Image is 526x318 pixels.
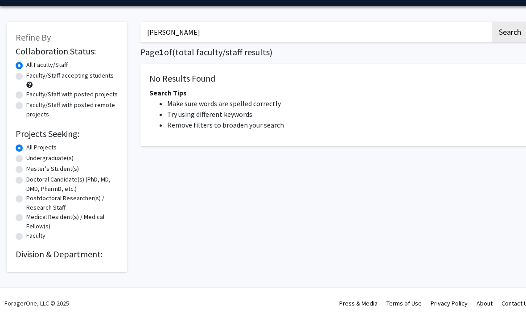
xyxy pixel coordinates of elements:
[26,71,114,80] label: Faculty/Staff accepting students
[386,299,422,307] a: Terms of Use
[167,120,519,130] li: Remove filters to broaden your search
[431,299,468,307] a: Privacy Policy
[26,90,118,99] label: Faculty/Staff with posted projects
[26,164,79,173] label: Master's Student(s)
[477,299,493,307] a: About
[26,194,118,212] label: Postdoctoral Researcher(s) / Research Staff
[16,249,118,260] h2: Division & Department:
[149,88,187,97] span: Search Tips
[26,212,118,231] label: Medical Resident(s) / Medical Fellow(s)
[7,278,38,311] iframe: Chat
[167,98,519,109] li: Make sure words are spelled correctly
[16,128,118,139] h2: Projects Seeking:
[16,46,118,57] h2: Collaboration Status:
[167,109,519,120] li: Try using different keywords
[26,153,74,163] label: Undergraduate(s)
[26,143,57,152] label: All Projects
[26,60,68,70] label: All Faculty/Staff
[26,231,45,240] label: Faculty
[16,32,51,43] span: Refine By
[140,22,490,42] input: Search Keywords
[26,100,118,119] label: Faculty/Staff with posted remote projects
[149,73,519,84] h5: No Results Found
[26,175,118,194] label: Doctoral Candidate(s) (PhD, MD, DMD, PharmD, etc.)
[339,299,378,307] a: Press & Media
[159,46,164,58] span: 1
